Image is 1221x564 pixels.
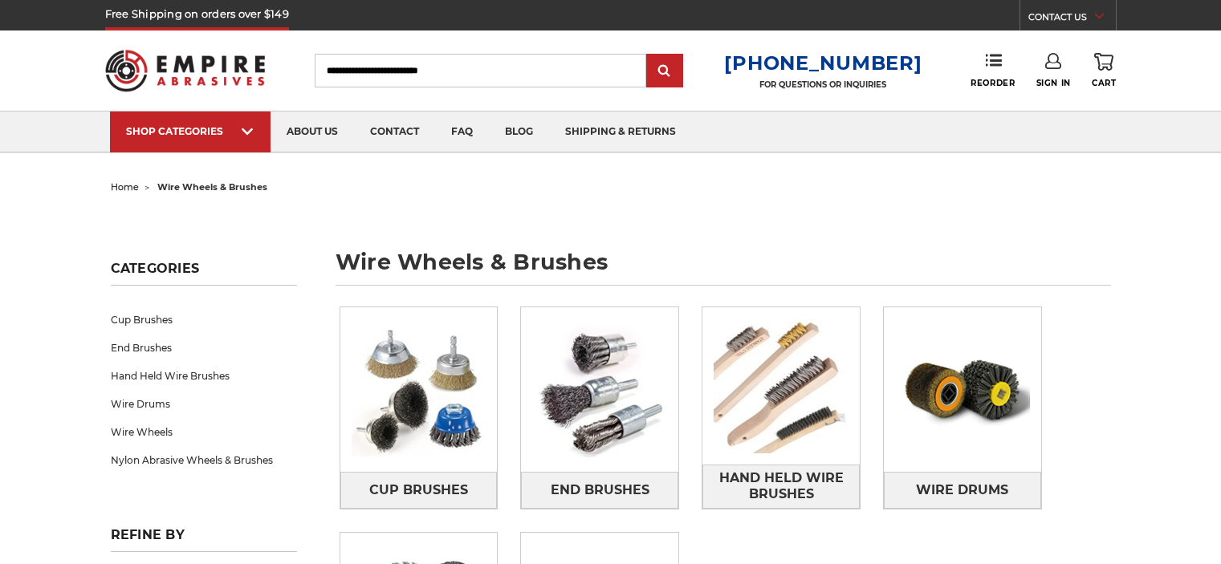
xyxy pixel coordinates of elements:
a: Cup Brushes [340,472,498,508]
span: Cart [1092,78,1116,88]
div: SHOP CATEGORIES [126,125,254,137]
span: Wire Drums [916,477,1008,504]
a: Cup Brushes [111,306,297,334]
a: End Brushes [111,334,297,362]
img: End Brushes [521,311,678,469]
img: Wire Drums [884,311,1041,469]
a: about us [271,112,354,152]
img: Empire Abrasives [105,39,266,102]
a: Hand Held Wire Brushes [111,362,297,390]
a: End Brushes [521,472,678,508]
a: faq [435,112,489,152]
span: wire wheels & brushes [157,181,267,193]
a: Wire Drums [884,472,1041,508]
input: Submit [649,55,681,87]
a: [PHONE_NUMBER] [724,51,922,75]
a: CONTACT US [1028,8,1116,30]
a: contact [354,112,435,152]
a: Reorder [971,53,1015,87]
p: FOR QUESTIONS OR INQUIRIES [724,79,922,90]
span: Reorder [971,78,1015,88]
h5: Refine by [111,527,297,552]
a: Wire Drums [111,390,297,418]
h5: Categories [111,261,297,286]
a: Hand Held Wire Brushes [702,465,860,509]
span: End Brushes [551,477,649,504]
img: Hand Held Wire Brushes [702,307,860,465]
span: Sign In [1036,78,1071,88]
span: Cup Brushes [369,477,468,504]
a: shipping & returns [549,112,692,152]
span: Hand Held Wire Brushes [703,465,859,508]
a: Wire Wheels [111,418,297,446]
a: blog [489,112,549,152]
h1: wire wheels & brushes [336,251,1111,286]
a: Cart [1092,53,1116,88]
a: Nylon Abrasive Wheels & Brushes [111,446,297,474]
img: Cup Brushes [340,311,498,469]
a: home [111,181,139,193]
